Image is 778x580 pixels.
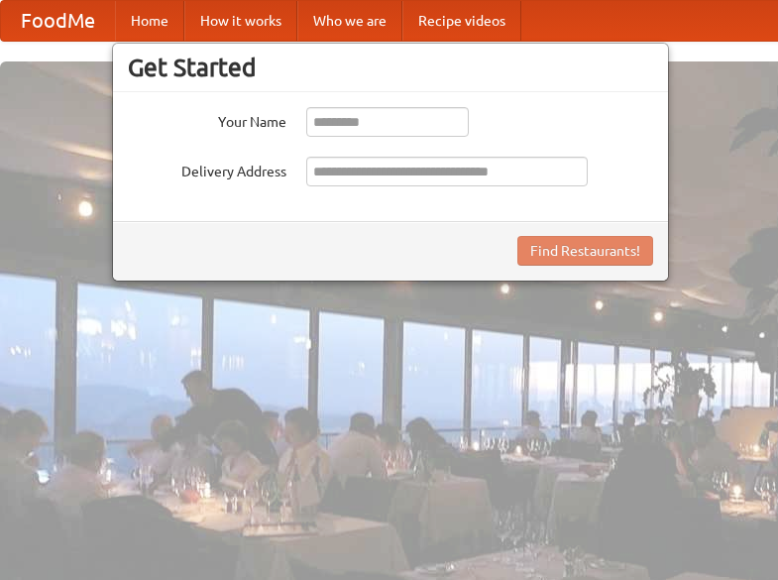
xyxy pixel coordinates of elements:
[128,157,286,181] label: Delivery Address
[128,107,286,132] label: Your Name
[128,53,653,82] h3: Get Started
[115,1,184,41] a: Home
[184,1,297,41] a: How it works
[402,1,521,41] a: Recipe videos
[1,1,115,41] a: FoodMe
[297,1,402,41] a: Who we are
[517,236,653,266] button: Find Restaurants!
